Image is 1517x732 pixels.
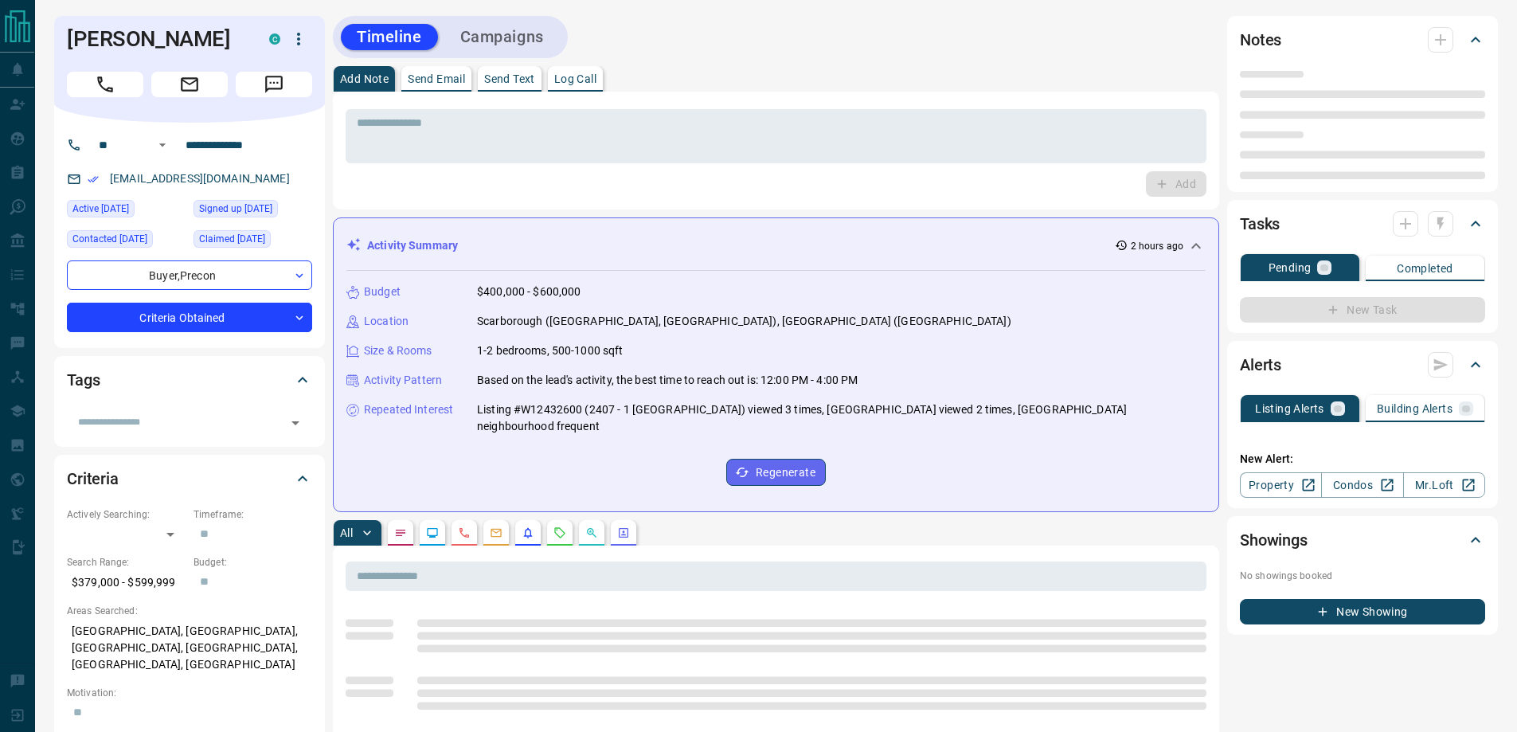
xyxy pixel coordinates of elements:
p: Activity Summary [367,237,458,254]
span: Contacted [DATE] [72,231,147,247]
p: 1-2 bedrooms, 500-1000 sqft [477,343,624,359]
button: Regenerate [726,459,826,486]
span: Message [236,72,312,97]
p: Size & Rooms [364,343,432,359]
p: Scarborough ([GEOGRAPHIC_DATA], [GEOGRAPHIC_DATA]), [GEOGRAPHIC_DATA] ([GEOGRAPHIC_DATA]) [477,313,1011,330]
svg: Lead Browsing Activity [426,526,439,539]
p: Listing #W12432600 (2407 - 1 [GEOGRAPHIC_DATA]) viewed 3 times, [GEOGRAPHIC_DATA] viewed 2 times,... [477,401,1206,435]
p: Repeated Interest [364,401,453,418]
p: [GEOGRAPHIC_DATA], [GEOGRAPHIC_DATA], [GEOGRAPHIC_DATA], [GEOGRAPHIC_DATA], [GEOGRAPHIC_DATA], [G... [67,618,312,678]
button: Timeline [341,24,438,50]
div: Criteria Obtained [67,303,312,332]
p: Based on the lead's activity, the best time to reach out is: 12:00 PM - 4:00 PM [477,372,858,389]
p: Budget: [194,555,312,570]
h2: Showings [1240,527,1308,553]
div: Showings [1240,521,1485,559]
div: Tasks [1240,205,1485,243]
p: Location [364,313,409,330]
p: No showings booked [1240,569,1485,583]
h2: Tasks [1240,211,1280,237]
div: Thu Oct 02 2025 [67,230,186,252]
div: Tags [67,361,312,399]
a: Property [1240,472,1322,498]
span: Email [151,72,228,97]
div: Notes [1240,21,1485,59]
button: Campaigns [444,24,560,50]
p: $400,000 - $600,000 [477,284,581,300]
p: Search Range: [67,555,186,570]
svg: Listing Alerts [522,526,534,539]
p: Log Call [554,73,596,84]
button: New Showing [1240,599,1485,624]
a: [EMAIL_ADDRESS][DOMAIN_NAME] [110,172,290,185]
h1: [PERSON_NAME] [67,26,245,52]
h2: Notes [1240,27,1281,53]
p: Listing Alerts [1255,403,1324,414]
span: Call [67,72,143,97]
p: Send Email [408,73,465,84]
p: Building Alerts [1377,403,1452,414]
h2: Alerts [1240,352,1281,378]
svg: Opportunities [585,526,598,539]
svg: Agent Actions [617,526,630,539]
span: Active [DATE] [72,201,129,217]
p: Send Text [484,73,535,84]
svg: Calls [458,526,471,539]
span: Signed up [DATE] [199,201,272,217]
a: Mr.Loft [1403,472,1485,498]
p: Motivation: [67,686,312,700]
div: Thu Oct 09 2025 [67,200,186,222]
p: Actively Searching: [67,507,186,522]
div: Thu Sep 20 2018 [194,230,312,252]
p: Pending [1269,262,1312,273]
div: Buyer , Precon [67,260,312,290]
div: Alerts [1240,346,1485,384]
svg: Notes [394,526,407,539]
div: Activity Summary2 hours ago [346,231,1206,260]
a: Condos [1321,472,1403,498]
svg: Requests [553,526,566,539]
p: New Alert: [1240,451,1485,468]
p: $379,000 - $599,999 [67,570,186,596]
p: Activity Pattern [364,372,442,389]
button: Open [153,135,172,155]
div: condos.ca [269,33,280,45]
p: Areas Searched: [67,604,312,618]
p: All [340,527,353,538]
svg: Email Verified [88,174,99,185]
h2: Criteria [67,466,119,491]
div: Wed Sep 19 2018 [194,200,312,222]
svg: Emails [490,526,502,539]
p: Budget [364,284,401,300]
p: Add Note [340,73,389,84]
span: Claimed [DATE] [199,231,265,247]
h2: Tags [67,367,100,393]
button: Open [284,412,307,434]
p: Timeframe: [194,507,312,522]
p: Completed [1397,263,1453,274]
div: Criteria [67,460,312,498]
p: 2 hours ago [1131,239,1183,253]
